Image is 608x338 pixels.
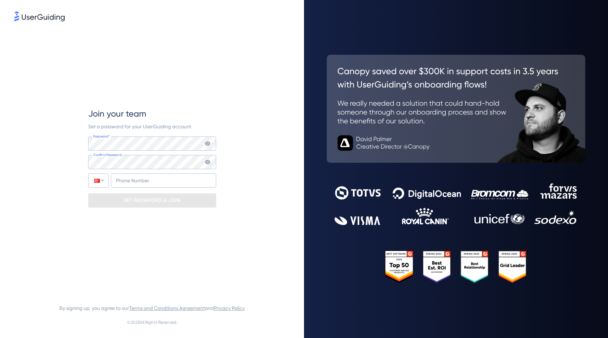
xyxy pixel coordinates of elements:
span: By signing up, you agree to our and [59,304,245,312]
span: © 2025 All Rights Reserved. [127,318,177,327]
img: 25303e33045975176eb484905ab012ff.svg [385,251,527,283]
p: SET PASSWORD & JOIN [124,195,181,206]
div: Turkey: + 90 [89,174,108,187]
input: Phone Number [111,173,216,188]
a: Privacy Policy [214,305,245,311]
a: Terms and Conditions Agreement [129,305,205,311]
img: 8faab4ba6bc7696a72372aa768b0286c.svg [14,11,65,21]
img: 26c0aa7c25a843aed4baddd2b5e0fa68.svg [327,55,585,163]
span: Set a password for your UserGuiding account [88,124,191,129]
span: Join your team [88,108,146,119]
img: 9302ce2ac39453076f5bc0f2f2ca889b.svg [335,183,577,225]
